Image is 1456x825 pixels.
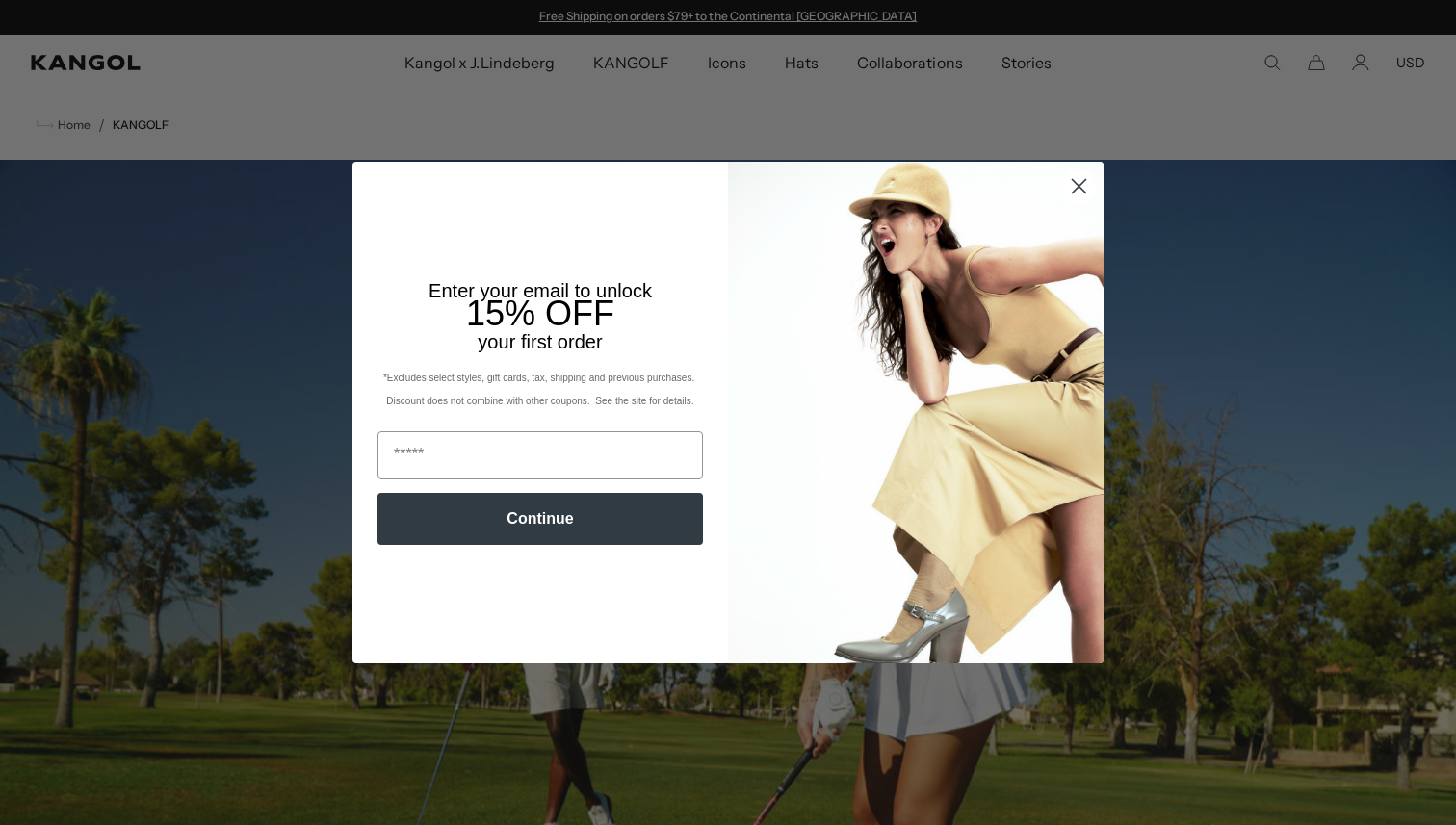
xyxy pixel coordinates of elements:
[728,162,1104,662] img: 93be19ad-e773-4382-80b9-c9d740c9197f.jpeg
[478,331,602,352] span: your first order
[1062,169,1096,203] button: Close dialog
[466,294,614,333] span: 15% OFF
[377,493,703,545] button: Continue
[377,431,703,479] input: Email
[429,280,652,301] span: Enter your email to unlock
[383,373,697,406] span: *Excludes select styles, gift cards, tax, shipping and previous purchases. Discount does not comb...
